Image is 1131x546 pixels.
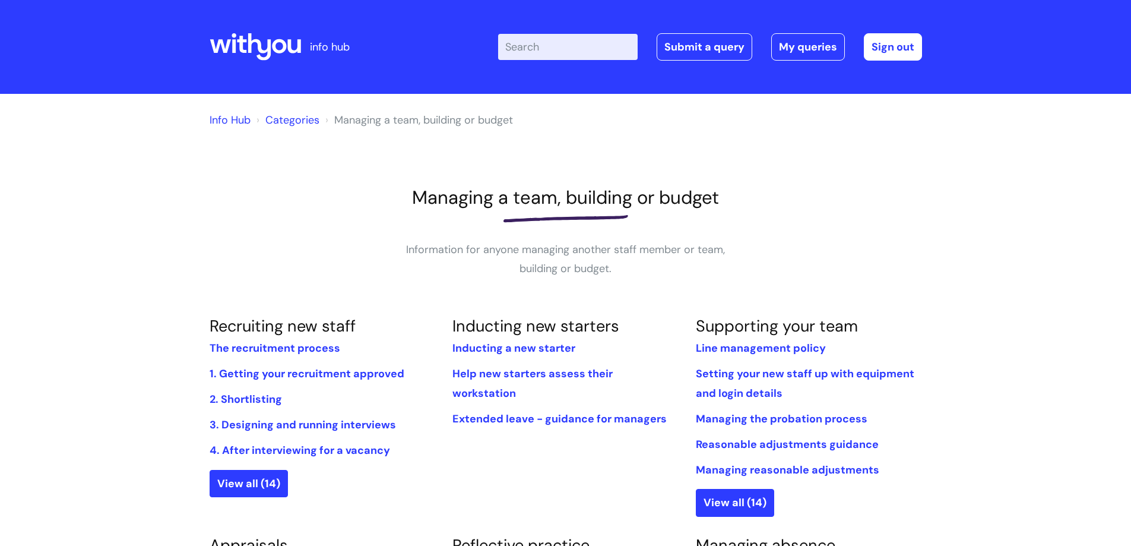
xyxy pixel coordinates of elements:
a: Sign out [864,33,922,61]
input: Search [498,34,638,60]
a: Supporting your team [696,315,858,336]
a: View all (14) [210,470,288,497]
a: Info Hub [210,113,251,127]
p: info hub [310,37,350,56]
a: Managing the probation process [696,412,867,426]
a: Categories [265,113,319,127]
a: The recruitment process [210,341,340,355]
a: Reasonable adjustments guidance [696,437,879,452]
a: 3. Designing and running interviews [210,418,396,432]
li: Solution home [254,111,319,130]
a: 1. Getting your recruitment approved [210,367,404,381]
h1: Managing a team, building or budget [210,187,922,209]
li: Managing a team, building or budget [322,111,513,130]
div: | - [498,33,922,61]
a: Help new starters assess their workstation [452,367,613,400]
a: Managing reasonable adjustments [696,463,879,477]
a: Submit a query [657,33,752,61]
a: Line management policy [696,341,826,355]
a: Inducting new starters [452,315,619,336]
a: 4. After interviewing for a vacancy [210,443,390,457]
a: 2. Shortlisting [210,392,282,406]
a: Setting your new staff up with equipment and login details [696,367,914,400]
a: Recruiting new staff [210,315,356,336]
a: My queries [771,33,845,61]
a: Inducting a new starter [452,341,575,355]
p: Information for anyone managing another staff member or team, building or budget. [388,240,744,279]
a: Extended leave - guidance for managers [452,412,667,426]
a: View all (14) [696,489,774,516]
